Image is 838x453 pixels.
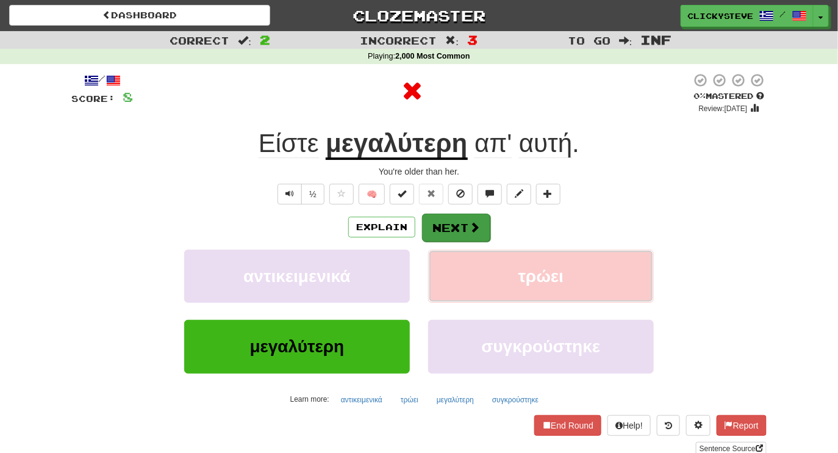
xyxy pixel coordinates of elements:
span: απ' [475,129,512,158]
span: 8 [123,89,133,104]
button: Play sentence audio (ctl+space) [278,184,302,205]
small: Learn more: [290,395,329,404]
u: μεγαλύτερη [326,129,467,160]
span: Incorrect [360,34,437,46]
button: Favorite sentence (alt+f) [329,184,354,205]
button: Ignore sentence (alt+i) [448,184,473,205]
button: τρώει [394,391,425,409]
a: Clozemaster [288,5,550,26]
button: τρώει [428,250,654,303]
button: Explain [348,217,415,237]
strong: 2,000 Most Common [395,52,470,60]
div: / [71,73,133,88]
span: To go [568,34,611,46]
span: 0 % [693,91,706,101]
span: τρώει [518,267,564,286]
button: Set this sentence to 100% Mastered (alt+m) [390,184,414,205]
a: clickysteve / [681,5,814,27]
button: Round history (alt+y) [657,415,680,436]
button: μεγαλύτερη [184,320,410,373]
span: 2 [260,32,270,47]
span: / [780,10,786,18]
span: Correct [170,34,229,46]
span: 3 [467,32,478,47]
div: Mastered [691,91,767,102]
span: συγκρούστηκε [481,337,600,356]
span: Score: [71,93,115,104]
button: Reset to 0% Mastered (alt+r) [419,184,443,205]
span: μεγαλύτερη [250,337,345,356]
span: Inf [641,32,672,47]
button: Report [717,415,767,436]
small: Review: [DATE] [699,104,748,113]
a: Dashboard [9,5,270,26]
div: You're older than her. [71,165,767,178]
button: Help! [607,415,651,436]
button: αντικειμενικά [334,391,389,409]
button: 🧠 [359,184,385,205]
span: : [238,35,251,46]
span: αυτή [519,129,572,158]
button: συγκρούστηκε [485,391,545,409]
button: μεγαλύτερη [430,391,481,409]
button: Discuss sentence (alt+u) [478,184,502,205]
span: : [446,35,459,46]
span: αντικειμενικά [243,267,350,286]
button: ½ [301,184,324,205]
button: Next [422,214,490,242]
span: : [619,35,632,46]
span: Είστε [259,129,319,158]
button: Edit sentence (alt+d) [507,184,531,205]
button: Add to collection (alt+a) [536,184,560,205]
button: End Round [534,415,601,436]
button: αντικειμενικά [184,250,410,303]
span: clickysteve [687,10,753,21]
button: συγκρούστηκε [428,320,654,373]
div: Text-to-speech controls [275,184,324,205]
span: . [468,129,580,158]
